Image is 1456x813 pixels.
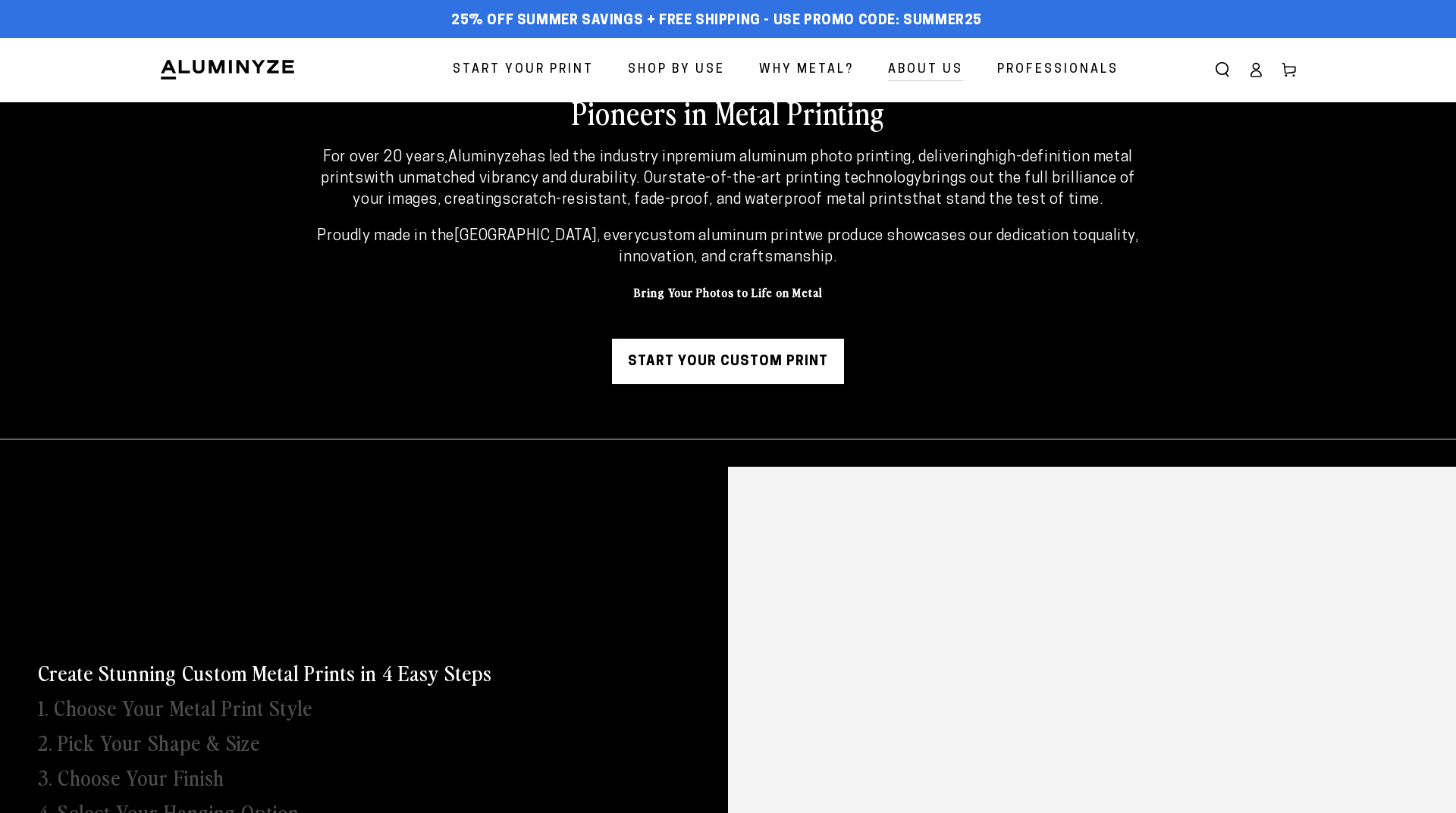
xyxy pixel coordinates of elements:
h3: 1. Choose Your Metal Print Style [38,693,312,721]
span: About Us [888,59,963,81]
a: Professionals [986,50,1130,90]
span: Why Metal? [759,59,854,81]
a: Start Your Custom Print [612,339,844,384]
strong: quality, innovation, and craftsmanship [619,229,1138,265]
a: Why Metal? [748,50,865,90]
strong: high-definition metal prints [321,150,1133,186]
strong: premium aluminum photo printing [675,150,912,165]
h3: 3. Choose Your Finish [38,763,224,790]
strong: Aluminyze [448,150,519,165]
span: Shop By Use [628,59,725,81]
a: About Us [877,50,974,90]
span: Start Your Print [453,59,594,81]
a: Start Your Print [441,50,605,90]
strong: [GEOGRAPHIC_DATA] [454,229,597,244]
p: For over 20 years, has led the industry in , delivering with unmatched vibrancy and durability. O... [309,147,1147,211]
strong: scratch-resistant, fade-proof, and waterproof metal prints [502,192,912,208]
span: 25% off Summer Savings + Free Shipping - Use Promo Code: SUMMER25 [451,13,982,30]
p: Proudly made in the , every we produce showcases our dedication to . [309,226,1147,268]
strong: Bring Your Photos to Life on Metal [634,283,823,300]
span: Professionals [997,59,1119,81]
h3: 2. Pick Your Shape & Size [38,728,260,755]
a: Shop By Use [617,50,736,90]
h3: Create Stunning Custom Metal Prints in 4 Easy Steps [38,658,492,686]
strong: custom aluminum print [642,229,805,244]
summary: Search our site [1206,53,1239,86]
strong: state-of-the-art printing technology [668,171,923,186]
h2: Pioneers in Metal Printing [235,92,1221,132]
